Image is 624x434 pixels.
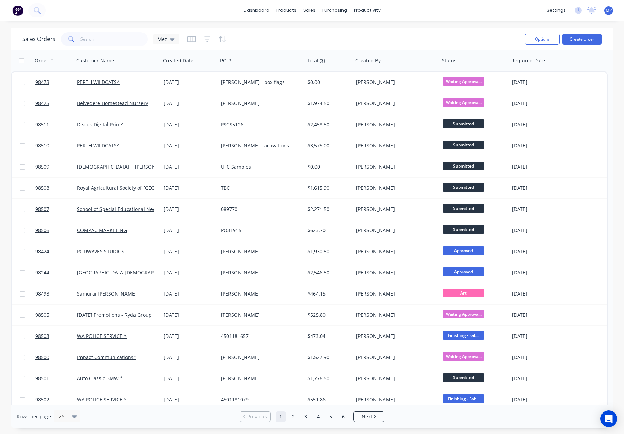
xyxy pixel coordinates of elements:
[443,225,484,234] span: Submitted
[443,77,484,86] span: Waiting Approva...
[307,206,348,213] div: $2,271.50
[77,206,161,212] a: School of Special Educational Needs
[77,375,123,382] a: Auto Classic BMW *
[221,163,298,170] div: UFC Samples
[221,142,298,149] div: [PERSON_NAME] - activations
[512,142,567,149] div: [DATE]
[300,5,319,16] div: sales
[600,410,617,427] div: Open Intercom Messenger
[35,72,77,93] a: 98473
[163,57,193,64] div: Created Date
[35,241,77,262] a: 98424
[77,100,148,107] a: Belvedere Homestead Nursery
[356,269,433,276] div: [PERSON_NAME]
[164,290,215,297] div: [DATE]
[35,389,77,410] a: 98502
[35,121,49,128] span: 98511
[35,227,49,234] span: 98506
[164,312,215,318] div: [DATE]
[356,121,433,128] div: [PERSON_NAME]
[35,283,77,304] a: 98498
[307,269,348,276] div: $2,546.50
[319,5,350,16] div: purchasing
[35,57,53,64] div: Order #
[525,34,560,45] button: Options
[543,5,569,16] div: settings
[221,396,298,403] div: 4501181079
[356,163,433,170] div: [PERSON_NAME]
[443,119,484,128] span: Submitted
[307,333,348,340] div: $473.04
[512,79,567,86] div: [DATE]
[240,413,270,420] a: Previous page
[307,375,348,382] div: $1,776.50
[221,333,298,340] div: 4501181657
[443,352,484,361] span: Waiting Approva...
[276,411,286,422] a: Page 1 is your current page
[221,206,298,213] div: 089770
[35,347,77,368] a: 98500
[442,57,457,64] div: Status
[164,333,215,340] div: [DATE]
[562,34,602,45] button: Create order
[307,121,348,128] div: $2,458.50
[77,396,127,403] a: WA POLICE SERVICE ^
[35,290,49,297] span: 98498
[443,98,484,107] span: Waiting Approva...
[356,185,433,192] div: [PERSON_NAME]
[35,206,49,213] span: 98507
[35,114,77,135] a: 98511
[35,312,49,318] span: 98505
[35,262,77,283] a: 98244
[512,396,567,403] div: [DATE]
[35,326,77,347] a: 98503
[164,354,215,361] div: [DATE]
[80,32,148,46] input: Search...
[35,305,77,325] a: 98505
[164,206,215,213] div: [DATE]
[512,375,567,382] div: [DATE]
[512,206,567,213] div: [DATE]
[221,121,298,128] div: PSCS5126
[356,333,433,340] div: [PERSON_NAME]
[12,5,23,16] img: Factory
[356,290,433,297] div: [PERSON_NAME]
[512,163,567,170] div: [DATE]
[221,269,298,276] div: [PERSON_NAME]
[35,156,77,177] a: 98509
[157,35,167,43] span: Mez
[356,79,433,86] div: [PERSON_NAME]
[307,396,348,403] div: $551.86
[443,394,484,403] span: Finishing - Fab...
[443,162,484,170] span: Submitted
[512,269,567,276] div: [DATE]
[164,269,215,276] div: [DATE]
[512,354,567,361] div: [DATE]
[240,5,273,16] a: dashboard
[356,354,433,361] div: [PERSON_NAME]
[35,100,49,107] span: 98425
[77,269,177,276] a: [GEOGRAPHIC_DATA][DEMOGRAPHIC_DATA]
[326,411,336,422] a: Page 5
[35,93,77,114] a: 98425
[307,100,348,107] div: $1,974.50
[35,185,49,192] span: 98508
[221,79,298,86] div: [PERSON_NAME] - box flags
[307,248,348,255] div: $1,930.50
[35,79,49,86] span: 98473
[35,142,49,149] span: 98510
[22,36,55,42] h1: Sales Orders
[76,57,114,64] div: Customer Name
[350,5,384,16] div: productivity
[307,142,348,149] div: $3,575.00
[307,163,348,170] div: $0.00
[220,57,231,64] div: PO #
[164,142,215,149] div: [DATE]
[221,290,298,297] div: [PERSON_NAME]
[164,248,215,255] div: [DATE]
[338,411,348,422] a: Page 6
[443,183,484,192] span: Submitted
[35,178,77,198] a: 98508
[512,333,567,340] div: [DATE]
[512,185,567,192] div: [DATE]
